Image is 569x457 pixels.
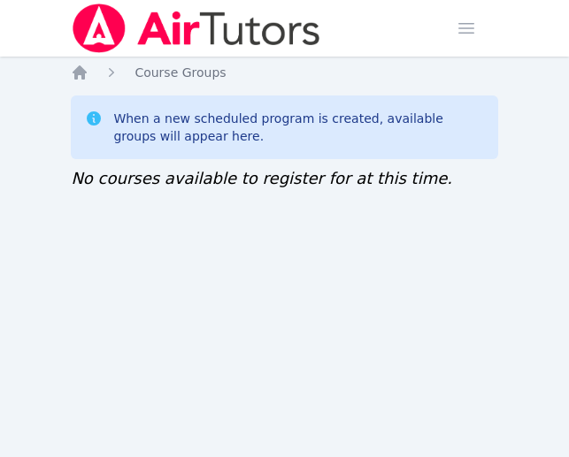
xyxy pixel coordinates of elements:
[113,110,483,145] div: When a new scheduled program is created, available groups will appear here.
[71,64,497,81] nav: Breadcrumb
[71,169,452,187] span: No courses available to register for at this time.
[71,4,321,53] img: Air Tutors
[135,64,226,81] a: Course Groups
[135,65,226,80] span: Course Groups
